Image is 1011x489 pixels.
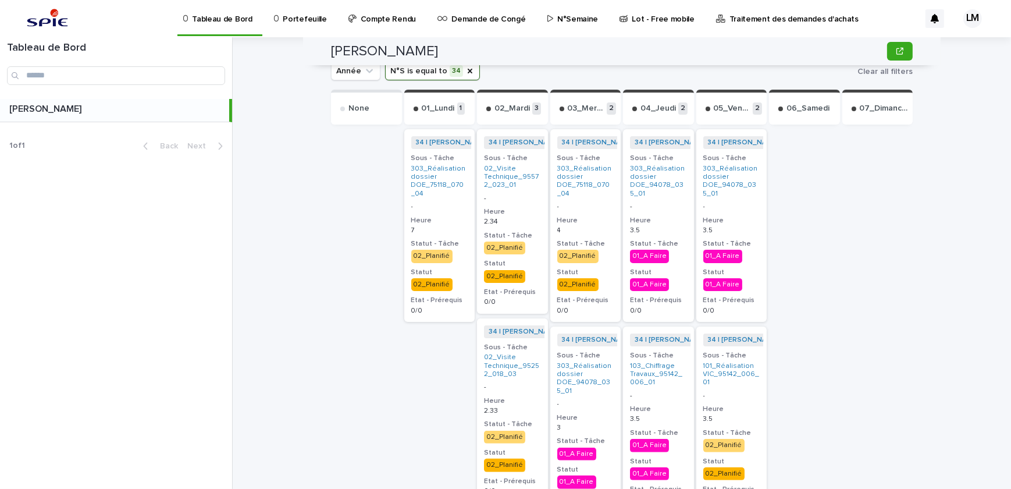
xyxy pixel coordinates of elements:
[484,154,541,163] h3: Sous - Tâche
[484,194,541,203] p: -
[411,268,468,277] h3: Statut
[703,307,760,315] p: 0/0
[630,362,687,387] a: 103_Chiffrage Travaux_95142_006_01
[703,467,745,480] div: 02_Planifié
[153,142,178,150] span: Back
[860,104,909,114] p: 07_Dimanche
[7,66,225,85] input: Search
[484,343,541,352] h3: Sous - Tâche
[484,459,525,472] div: 02_Planifié
[630,268,687,277] h3: Statut
[411,216,468,225] h3: Heure
[703,268,760,277] h3: Statut
[484,448,541,458] h3: Statut
[331,62,380,80] button: Année
[7,42,225,55] h1: Tableau de Bord
[411,307,468,315] p: 0/0
[494,104,530,114] p: 02_Mardi
[630,165,687,199] a: 303_Réalisation dossier DOE_94078_035_01
[385,62,480,80] button: N°S
[568,104,605,114] p: 03_Mercredi
[331,43,438,60] h2: [PERSON_NAME]
[557,296,614,305] h3: Etat - Prérequis
[630,307,687,315] p: 0/0
[457,102,465,115] p: 1
[411,203,468,211] p: -
[786,104,830,114] p: 06_Samedi
[484,353,541,378] a: 02_Visite Technique_95252_018_03
[714,104,751,114] p: 05_Vendredi
[557,424,614,432] p: 3
[557,400,614,408] p: -
[635,139,729,147] a: 34 | [PERSON_NAME] | 2025
[484,207,541,217] h3: Heure
[703,362,760,387] a: 101_Réalisation VIC_95142_006_01
[411,296,468,305] h3: Etat - Prérequis
[630,392,687,400] p: -
[183,141,232,151] button: Next
[557,307,614,315] p: 0/0
[23,7,72,30] img: svstPd6MQfCT1uX1QGkG
[562,336,657,344] a: 34 | [PERSON_NAME] | 2025
[557,278,599,291] div: 02_Planifié
[557,216,614,225] h3: Heure
[640,104,676,114] p: 04_Jeudi
[484,288,541,297] h3: Etat - Prérequis
[630,296,687,305] h3: Etat - Prérequis
[703,154,760,163] h3: Sous - Tâche
[607,102,616,115] p: 2
[703,250,742,263] div: 01_A Faire
[484,165,541,190] a: 02_Visite Technique_95572_023_01
[635,336,729,344] a: 34 | [PERSON_NAME] | 2025
[557,448,596,460] div: 01_A Faire
[708,139,803,147] a: 34 | [PERSON_NAME] | 2025
[853,63,913,80] button: Clear all filters
[703,216,760,225] h3: Heure
[630,415,687,423] p: 3.5
[557,413,614,423] h3: Heure
[562,139,657,147] a: 34 | [PERSON_NAME] | 2025
[411,239,468,249] h3: Statut - Tâche
[557,362,614,396] a: 303_Réalisation dossier DOE_94078_035_01
[703,405,760,414] h3: Heure
[708,336,803,344] a: 34 | [PERSON_NAME] | 2025
[422,104,455,114] p: 01_Lundi
[630,439,669,452] div: 01_A Faire
[411,154,468,163] h3: Sous - Tâche
[630,239,687,249] h3: Statut - Tâche
[557,476,596,488] div: 01_A Faire
[557,154,614,163] h3: Sous - Tâche
[411,226,468,235] p: 7
[857,68,913,76] span: Clear all filters
[630,351,687,360] h3: Sous - Tâche
[703,239,760,249] h3: Statut - Tâche
[696,129,767,322] a: 34 | [PERSON_NAME] | 2025 Sous - Tâche303_Réalisation dossier DOE_94078_035_01 -Heure3.5Statut - ...
[489,328,583,336] a: 34 | [PERSON_NAME] | 2025
[557,239,614,249] h3: Statut - Tâche
[753,102,762,115] p: 2
[703,226,760,235] p: 3.5
[557,165,614,199] a: 303_Réalisation dossier DOE_75118_070_04
[484,396,541,406] h3: Heure
[703,392,760,400] p: -
[484,298,541,306] p: 0/0
[703,457,760,466] h3: Statut
[703,278,742,291] div: 01_A Faire
[484,242,525,254] div: 02_Planifié
[484,477,541,486] h3: Etat - Prérequis
[630,203,687,211] p: -
[134,141,183,151] button: Back
[484,407,541,415] p: 2.33
[484,431,525,444] div: 02_Planifié
[557,465,614,474] h3: Statut
[411,278,453,291] div: 02_Planifié
[477,129,548,314] a: 34 | [PERSON_NAME] | 2025 Sous - Tâche02_Visite Technique_95572_023_01 -Heure2.34Statut - Tâche02...
[703,428,760,438] h3: Statut - Tâche
[678,102,688,115] p: 2
[484,270,525,283] div: 02_Planifié
[187,142,213,150] span: Next
[630,457,687,466] h3: Statut
[484,420,541,429] h3: Statut - Tâche
[557,437,614,446] h3: Statut - Tâche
